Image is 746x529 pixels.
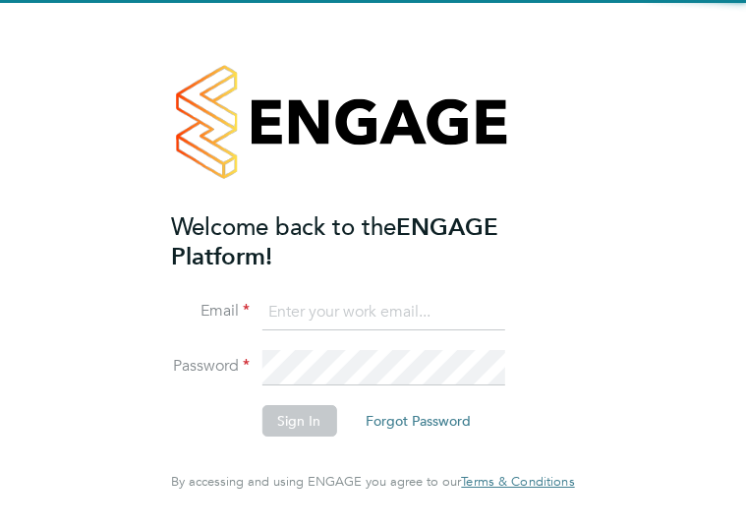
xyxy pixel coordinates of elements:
[261,405,336,437] button: Sign In
[171,301,250,322] label: Email
[171,356,250,377] label: Password
[261,295,504,330] input: Enter your work email...
[171,473,574,490] span: By accessing and using ENGAGE you agree to our
[171,212,554,271] h2: ENGAGE Platform!
[350,405,487,437] button: Forgot Password
[171,211,396,242] span: Welcome back to the
[461,473,574,490] span: Terms & Conditions
[461,474,574,490] a: Terms & Conditions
